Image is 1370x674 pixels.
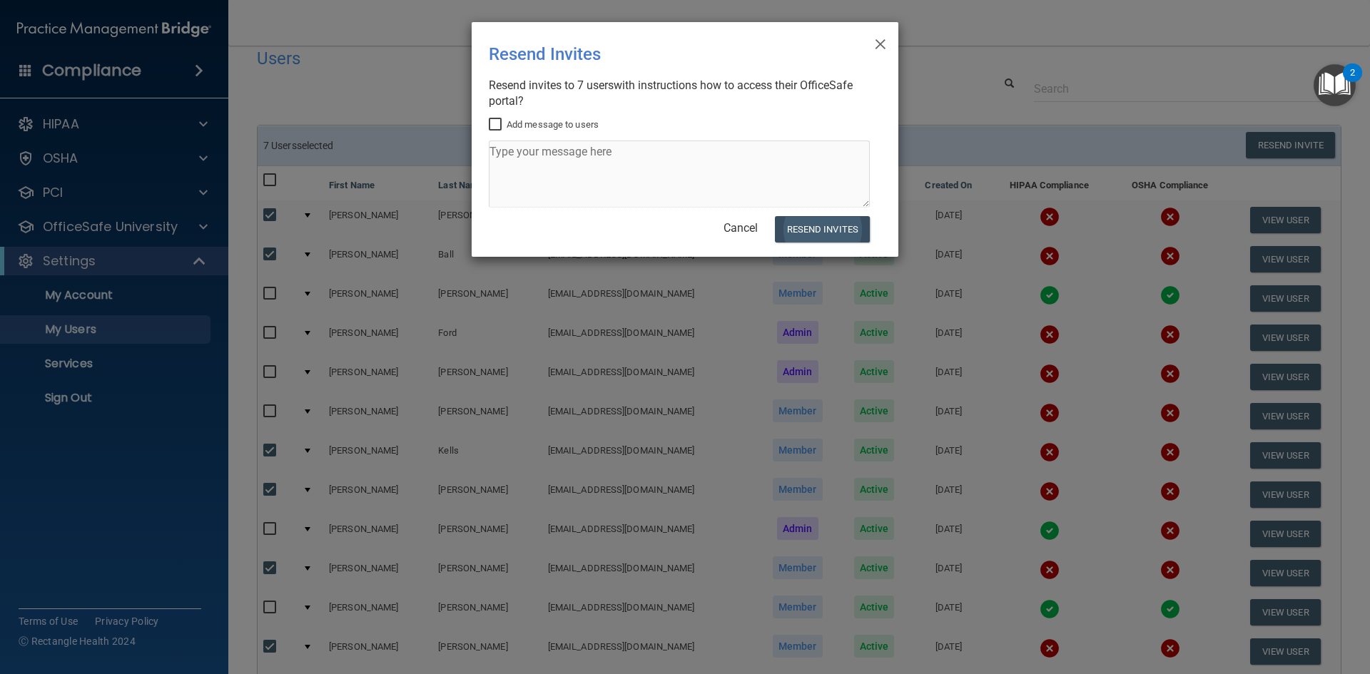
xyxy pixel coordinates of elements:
div: 2 [1350,73,1355,91]
span: s [608,78,614,92]
span: × [874,28,887,56]
input: Add message to users [489,119,505,131]
button: Open Resource Center, 2 new notifications [1314,64,1356,106]
label: Add message to users [489,116,599,133]
div: Resend invites to 7 user with instructions how to access their OfficeSafe portal? [489,78,870,109]
button: Resend Invites [775,216,870,242]
div: Resend Invites [489,34,823,75]
a: Cancel [724,221,758,235]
